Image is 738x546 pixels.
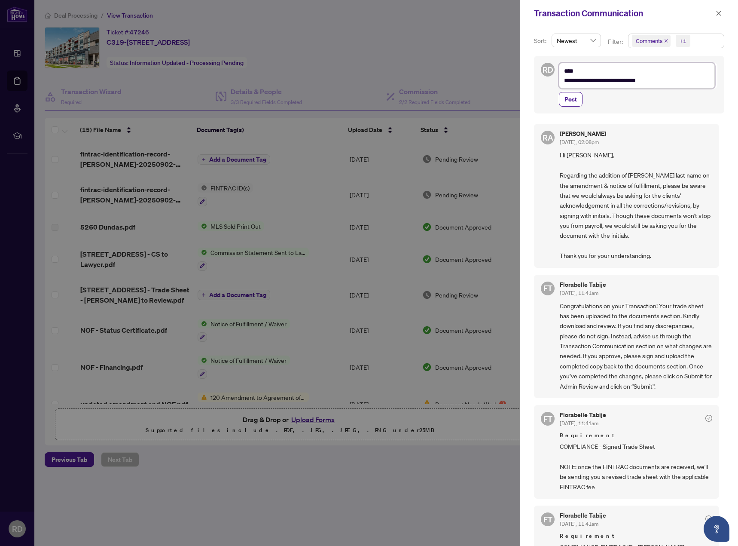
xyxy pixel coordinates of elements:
[543,132,553,144] span: RA
[636,37,662,45] span: Comments
[664,39,668,43] span: close
[560,532,712,540] span: Requirement
[704,516,729,542] button: Open asap
[560,290,598,296] span: [DATE], 11:41am
[608,37,624,46] p: Filter:
[543,282,552,294] span: FT
[560,442,712,492] span: COMPLIANCE - Signed Trade Sheet NOTE: once the FINTRAC documents are received, we'll be sending y...
[560,420,598,426] span: [DATE], 11:41am
[560,282,606,288] h5: Florabelle Tabije
[543,513,552,525] span: FT
[632,35,671,47] span: Comments
[543,413,552,425] span: FT
[705,415,712,422] span: check-circle
[560,139,599,145] span: [DATE], 02:08pm
[716,10,722,16] span: close
[560,512,606,518] h5: Florabelle Tabije
[543,64,553,76] span: RD
[560,431,712,440] span: Requirement
[560,412,606,418] h5: Florabelle Tabije
[560,150,712,261] span: Hi [PERSON_NAME], Regarding the addition of [PERSON_NAME] last name on the amendment & notice of ...
[680,37,686,45] div: +1
[559,92,582,107] button: Post
[564,92,577,106] span: Post
[557,34,596,47] span: Newest
[560,301,712,391] span: Congratulations on your Transaction! Your trade sheet has been uploaded to the documents section....
[560,131,606,137] h5: [PERSON_NAME]
[534,7,713,20] div: Transaction Communication
[534,36,548,46] p: Sort:
[705,515,712,522] span: check-circle
[560,521,598,527] span: [DATE], 11:41am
